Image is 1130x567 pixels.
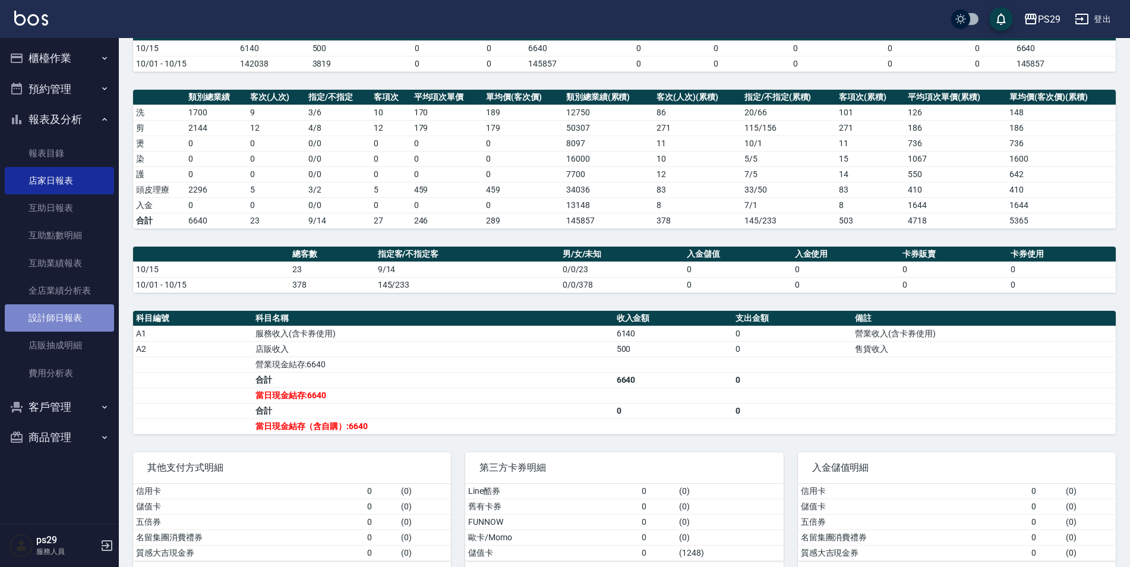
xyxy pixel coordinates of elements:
table: a dense table [133,13,1116,72]
td: 86 [654,105,741,120]
td: 1600 [1006,151,1116,166]
td: 246 [411,213,484,228]
td: 0/0/378 [560,277,684,292]
a: 全店業績分析表 [5,277,114,304]
td: 售貨收入 [852,341,1116,357]
td: 4718 [905,213,1006,228]
td: 0 [483,136,563,151]
td: 0 [639,514,676,530]
td: 50307 [563,120,654,136]
td: 145857 [1014,56,1116,71]
td: 12 [654,166,741,182]
button: 登出 [1070,8,1116,30]
td: 信用卡 [133,484,364,499]
td: 289 [483,213,563,228]
td: ( 0 ) [1063,545,1116,560]
td: 0 [639,545,676,560]
td: 0 [639,530,676,545]
td: 27 [371,213,411,228]
td: 378 [289,277,374,292]
td: 10 / 1 [741,136,836,151]
td: 名留集團消費禮券 [798,530,1029,545]
td: 3 / 6 [305,105,371,120]
td: 14 [836,166,905,182]
td: 1644 [1006,197,1116,213]
td: 500 [310,40,381,56]
button: PS29 [1019,7,1065,31]
td: ( 0 ) [676,514,784,530]
td: 合計 [133,213,185,228]
td: 4 / 8 [305,120,371,136]
td: 0 [792,262,900,277]
td: 入金 [133,197,185,213]
td: 0 [752,56,839,71]
td: 145857 [563,213,654,228]
td: 0 [941,40,1013,56]
td: 燙 [133,136,185,151]
td: 0 [1028,484,1062,499]
td: 179 [411,120,484,136]
td: 170 [411,105,484,120]
td: 12 [371,120,411,136]
td: 503 [836,213,905,228]
td: 舊有卡券 [465,499,639,514]
td: 271 [836,120,905,136]
td: 0 [247,197,305,213]
td: ( 0 ) [676,484,784,499]
td: 0 [614,403,733,418]
a: 報表目錄 [5,140,114,167]
td: 0 / 0 [305,136,371,151]
td: 8 [836,197,905,213]
td: 7 / 1 [741,197,836,213]
td: 2144 [185,120,247,136]
td: 6640 [614,372,733,388]
td: 736 [1006,136,1116,151]
td: 115 / 156 [741,120,836,136]
td: 10 [654,151,741,166]
td: 7 / 5 [741,166,836,182]
td: 0 [792,277,900,292]
a: 互助點數明細 [5,222,114,249]
td: 0 [899,262,1008,277]
img: Logo [14,11,48,26]
th: 客次(人次) [247,90,305,105]
td: A1 [133,326,252,341]
td: 0 [941,56,1013,71]
td: ( 0 ) [1063,499,1116,514]
td: 10 [371,105,411,120]
a: 店家日報表 [5,167,114,194]
td: ( 0 ) [398,530,451,545]
td: 0 [684,262,792,277]
td: 12750 [563,105,654,120]
td: 五倍券 [798,514,1029,530]
th: 客項次 [371,90,411,105]
td: 0 [597,56,680,71]
td: 0 [639,484,676,499]
td: ( 0 ) [1063,484,1116,499]
td: 服務收入(含卡券使用) [252,326,614,341]
th: 類別總業績(累積) [563,90,654,105]
th: 入金儲值 [684,247,792,262]
td: 0 [733,372,852,388]
td: 0 [597,40,680,56]
button: 報表及分析 [5,104,114,135]
td: 歐卡/Momo [465,530,639,545]
td: 0 [364,484,398,499]
th: 指定/不指定(累積) [741,90,836,105]
table: a dense table [133,311,1116,434]
td: 6640 [525,40,597,56]
th: 單均價(客次價)(累積) [1006,90,1116,105]
td: 質感大吉現金券 [133,545,364,560]
td: 0 [381,40,453,56]
th: 總客數 [289,247,374,262]
td: 378 [654,213,741,228]
td: 8 [654,197,741,213]
td: 0 [364,545,398,560]
td: 0 [639,499,676,514]
td: 23 [247,213,305,228]
td: A2 [133,341,252,357]
td: 23 [289,262,374,277]
td: 0 [247,136,305,151]
td: 7700 [563,166,654,182]
td: 6640 [185,213,247,228]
